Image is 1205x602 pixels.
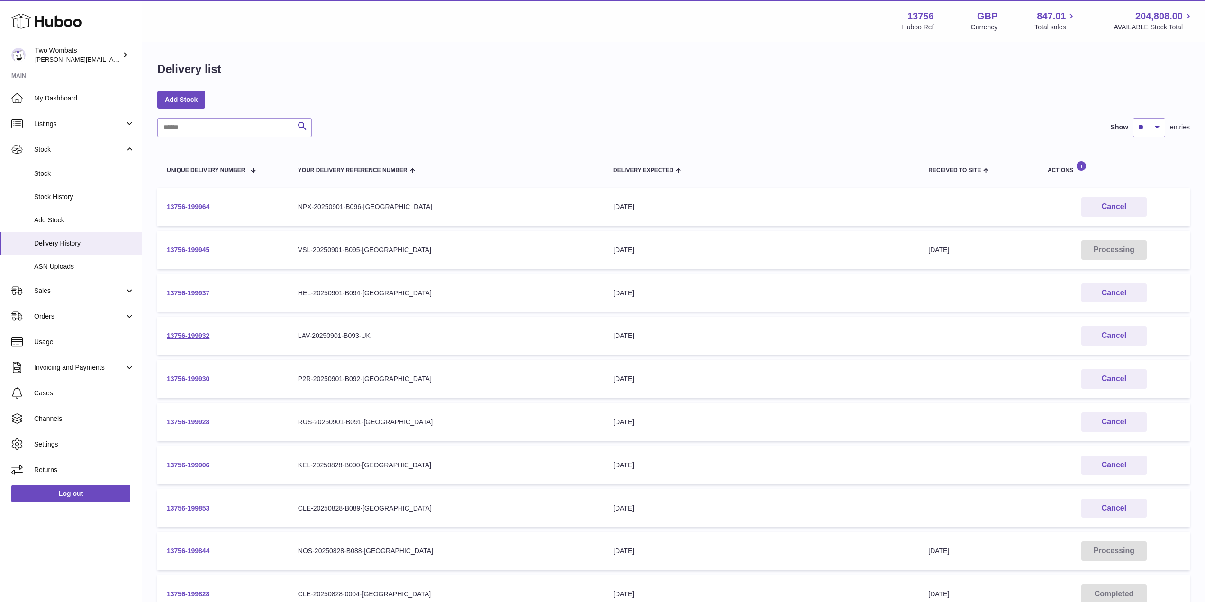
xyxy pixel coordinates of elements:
a: 13756-199853 [167,504,209,512]
span: [PERSON_NAME][EMAIL_ADDRESS][PERSON_NAME][DOMAIN_NAME] [35,55,241,63]
span: Unique Delivery Number [167,167,245,173]
div: VSL-20250901-B095-[GEOGRAPHIC_DATA] [298,246,594,255]
div: CLE-20250828-B089-[GEOGRAPHIC_DATA] [298,504,594,513]
label: Show [1111,123,1128,132]
a: 13756-199928 [167,418,209,426]
span: Received to Site [928,167,981,173]
span: [DATE] [928,246,949,254]
a: 847.01 Total sales [1034,10,1077,32]
a: 13756-199828 [167,590,209,598]
a: 13756-199844 [167,547,209,555]
span: Total sales [1034,23,1077,32]
span: Stock History [34,192,135,201]
a: 13756-199937 [167,289,209,297]
span: [DATE] [928,590,949,598]
span: 204,808.00 [1135,10,1183,23]
span: [DATE] [928,547,949,555]
span: Returns [34,465,135,474]
button: Cancel [1081,456,1147,475]
button: Cancel [1081,283,1147,303]
div: NPX-20250901-B096-[GEOGRAPHIC_DATA] [298,202,594,211]
button: Cancel [1081,412,1147,432]
span: Invoicing and Payments [34,363,125,372]
button: Cancel [1081,499,1147,518]
a: Log out [11,485,130,502]
a: 13756-199945 [167,246,209,254]
h1: Delivery list [157,62,221,77]
span: Usage [34,337,135,347]
a: 13756-199964 [167,203,209,210]
a: 13756-199906 [167,461,209,469]
div: CLE-20250828-0004-[GEOGRAPHIC_DATA] [298,590,594,599]
span: 847.01 [1037,10,1066,23]
div: [DATE] [613,374,909,383]
span: Orders [34,312,125,321]
span: My Dashboard [34,94,135,103]
button: Cancel [1081,197,1147,217]
div: [DATE] [613,289,909,298]
span: Listings [34,119,125,128]
div: [DATE] [613,590,909,599]
div: [DATE] [613,202,909,211]
a: 13756-199930 [167,375,209,383]
div: [DATE] [613,246,909,255]
div: HEL-20250901-B094-[GEOGRAPHIC_DATA] [298,289,594,298]
span: Channels [34,414,135,423]
span: entries [1170,123,1190,132]
div: [DATE] [613,504,909,513]
a: 13756-199932 [167,332,209,339]
span: Settings [34,440,135,449]
strong: 13756 [907,10,934,23]
span: Cases [34,389,135,398]
div: RUS-20250901-B091-[GEOGRAPHIC_DATA] [298,418,594,427]
div: KEL-20250828-B090-[GEOGRAPHIC_DATA] [298,461,594,470]
a: Add Stock [157,91,205,108]
span: Delivery Expected [613,167,673,173]
div: LAV-20250901-B093-UK [298,331,594,340]
div: [DATE] [613,461,909,470]
button: Cancel [1081,369,1147,389]
span: Sales [34,286,125,295]
div: Actions [1048,161,1180,173]
div: [DATE] [613,418,909,427]
div: [DATE] [613,547,909,556]
span: Add Stock [34,216,135,225]
strong: GBP [977,10,997,23]
span: Delivery History [34,239,135,248]
span: Stock [34,145,125,154]
span: ASN Uploads [34,262,135,271]
div: NOS-20250828-B088-[GEOGRAPHIC_DATA] [298,547,594,556]
div: Currency [971,23,998,32]
div: [DATE] [613,331,909,340]
span: Your Delivery Reference Number [298,167,408,173]
div: P2R-20250901-B092-[GEOGRAPHIC_DATA] [298,374,594,383]
button: Cancel [1081,326,1147,346]
span: Stock [34,169,135,178]
img: philip.carroll@twowombats.com [11,48,26,62]
div: Two Wombats [35,46,120,64]
span: AVAILABLE Stock Total [1114,23,1194,32]
a: 204,808.00 AVAILABLE Stock Total [1114,10,1194,32]
div: Huboo Ref [902,23,934,32]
